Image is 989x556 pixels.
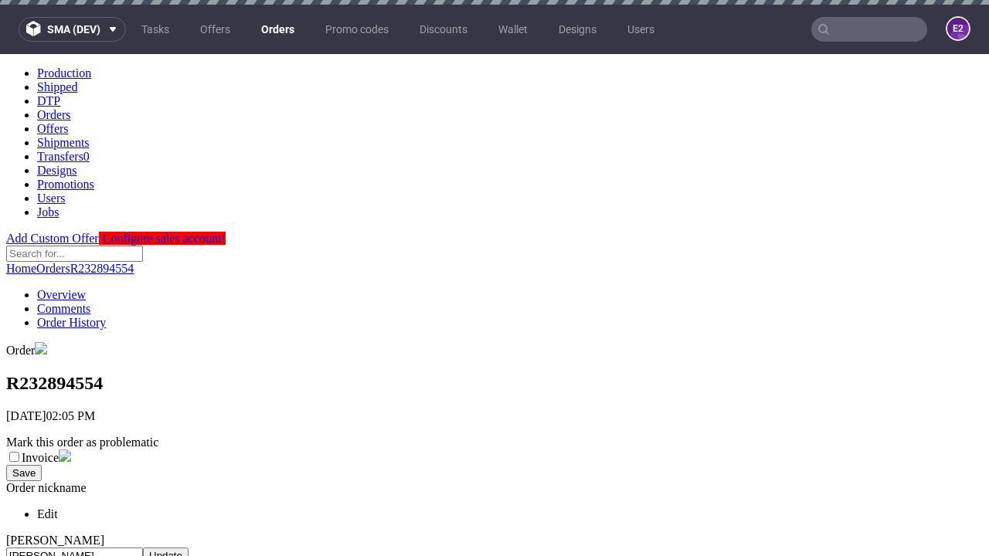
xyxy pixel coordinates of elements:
[37,124,94,137] a: Promotions
[37,40,60,53] a: DTP
[83,96,90,109] span: 0
[6,427,983,467] div: Order nickname
[6,493,143,510] input: Short company name, ie.: 'coca-cola-inc'
[549,17,606,42] a: Designs
[37,26,77,39] a: Shipped
[19,17,126,42] button: sma (dev)
[191,17,240,42] a: Offers
[37,151,59,164] a: Jobs
[6,192,143,208] input: Search for...
[37,96,90,109] a: Transfers0
[37,68,69,81] a: Offers
[37,262,106,275] a: Order History
[70,208,134,221] a: R232894554
[6,381,983,395] div: Mark this order as problematic
[6,355,983,369] p: [DATE]
[143,493,189,510] button: Update
[6,208,36,221] a: Home
[618,17,664,42] a: Users
[59,395,71,408] img: icon-invoice-flag.svg
[37,248,90,261] a: Comments
[103,178,226,191] span: Configure sales account!
[37,234,86,247] a: Overview
[6,178,99,191] a: Add Custom Offer
[35,288,47,300] img: gb-5d72c5a8bef80fca6f99f476e15ec95ce2d5e5f65c6dab9ee8e56348be0d39fc.png
[132,17,178,42] a: Tasks
[37,54,71,67] a: Orders
[947,18,969,39] figcaption: e2
[37,82,90,95] a: Shipments
[47,24,100,35] span: sma (dev)
[6,288,983,303] div: Order
[46,355,96,368] span: 02:05 PM
[37,137,65,151] a: Users
[6,480,983,493] div: [PERSON_NAME]
[99,178,226,191] a: Configure sales account!
[252,17,304,42] a: Orders
[316,17,398,42] a: Promo codes
[37,12,91,25] a: Production
[6,319,983,340] h1: R232894554
[37,110,77,123] a: Designs
[22,397,59,410] label: Invoice
[410,17,477,42] a: Discounts
[489,17,537,42] a: Wallet
[6,411,42,427] button: Save
[36,208,70,221] a: Orders
[37,453,58,466] a: Edit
